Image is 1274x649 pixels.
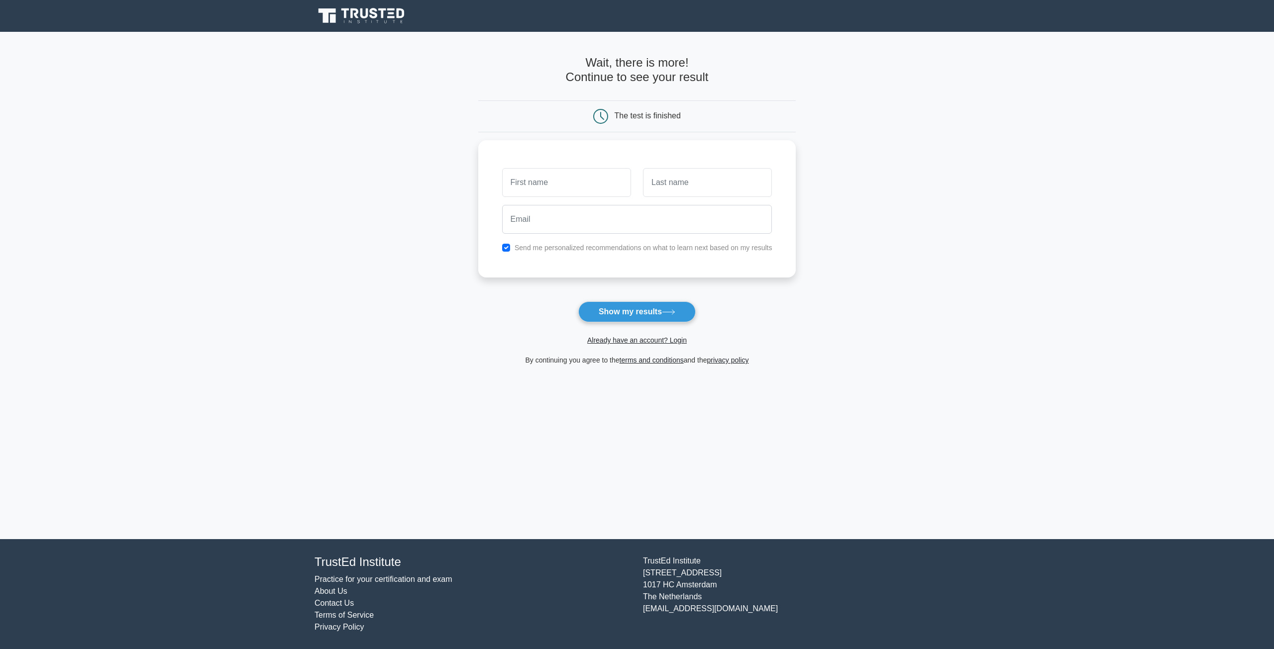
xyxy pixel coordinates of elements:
[315,555,631,569] h4: TrustEd Institute
[502,168,631,197] input: First name
[615,111,681,120] div: The test is finished
[643,168,772,197] input: Last name
[707,356,749,364] a: privacy policy
[315,623,364,631] a: Privacy Policy
[472,354,802,366] div: By continuing you agree to the and the
[315,611,374,619] a: Terms of Service
[478,56,796,85] h4: Wait, there is more! Continue to see your result
[587,336,687,344] a: Already have an account? Login
[620,356,684,364] a: terms and conditions
[637,555,965,633] div: TrustEd Institute [STREET_ADDRESS] 1017 HC Amsterdam The Netherlands [EMAIL_ADDRESS][DOMAIN_NAME]
[515,244,772,252] label: Send me personalized recommendations on what to learn next based on my results
[315,575,452,583] a: Practice for your certification and exam
[315,587,347,595] a: About Us
[502,205,772,234] input: Email
[578,301,696,322] button: Show my results
[315,599,354,607] a: Contact Us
